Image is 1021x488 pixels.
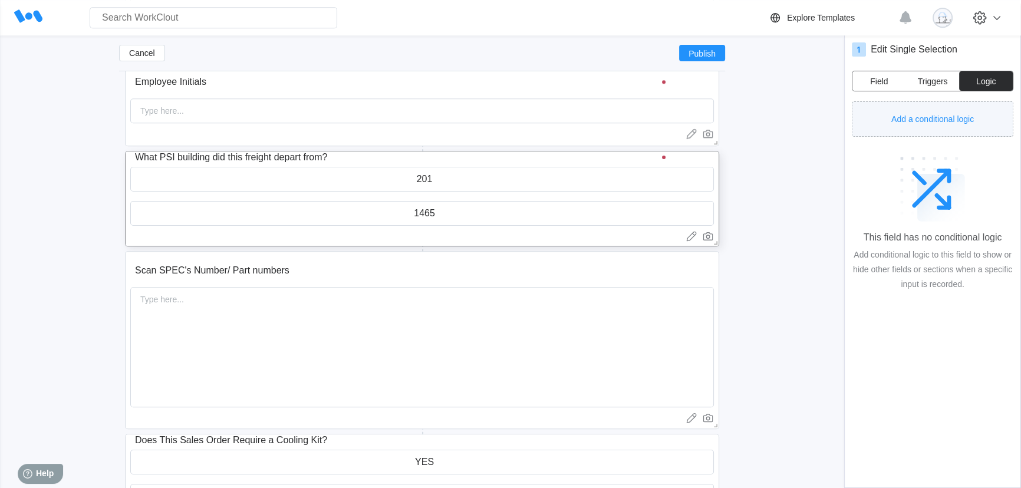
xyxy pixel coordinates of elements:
[870,77,888,85] span: Field
[689,50,716,57] span: Publish
[852,101,1013,137] button: Add a conditional logic
[131,167,713,191] input: Selection placeholder
[90,7,337,28] input: Search WorkClout
[891,115,974,123] span: Add a conditional logic
[119,45,165,61] button: Cancel
[959,71,1013,91] button: Logic
[130,259,674,282] input: Field description
[679,45,725,61] button: Publish
[787,13,855,22] div: Explore Templates
[933,8,953,28] img: clout-09.png
[976,77,996,85] span: Logic
[136,99,189,123] div: Type here...
[131,450,713,474] input: Selection placeholder
[130,146,674,169] input: Field description
[131,202,713,225] input: Selection placeholder
[130,428,674,452] input: Field description
[918,77,948,85] span: Triggers
[130,70,674,94] input: Field description
[852,71,906,91] button: Field
[871,44,957,55] div: Edit Single Selection
[852,248,1013,292] div: Add conditional logic to this field to show or hide other fields or sections when a specific inpu...
[129,49,155,57] span: Cancel
[864,232,1002,243] div: This field has no conditional logic
[906,71,960,91] button: Triggers
[136,288,189,311] div: Type here...
[768,11,892,25] a: Explore Templates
